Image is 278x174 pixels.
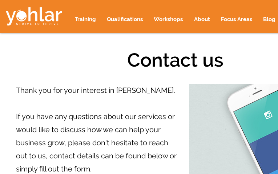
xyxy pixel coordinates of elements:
[215,11,258,28] div: Focus Areas
[69,11,101,28] a: Training
[190,11,214,28] p: About
[150,11,186,28] p: Workshops
[71,11,100,28] p: Training
[127,49,223,71] span: Contact us
[217,11,256,28] p: Focus Areas
[16,86,175,95] span: Thank you for your interest in [PERSON_NAME].
[101,11,148,28] a: Qualifications
[148,11,189,28] a: Workshops
[189,11,215,28] a: About
[16,112,177,173] span: If you have any questions about our services or would like to discuss how we can help your busine...
[6,7,62,25] img: Yohlar - Strive to Thrive logo
[103,11,146,28] p: Qualifications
